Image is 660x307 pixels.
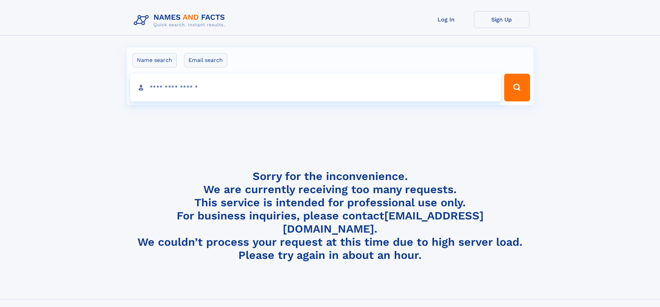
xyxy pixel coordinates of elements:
[504,74,530,101] button: Search Button
[132,53,177,67] label: Name search
[130,74,501,101] input: search input
[131,11,231,30] img: Logo Names and Facts
[474,11,529,28] a: Sign Up
[131,170,529,262] h4: Sorry for the inconvenience. We are currently receiving too many requests. This service is intend...
[184,53,227,67] label: Email search
[419,11,474,28] a: Log In
[283,209,484,235] a: [EMAIL_ADDRESS][DOMAIN_NAME]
